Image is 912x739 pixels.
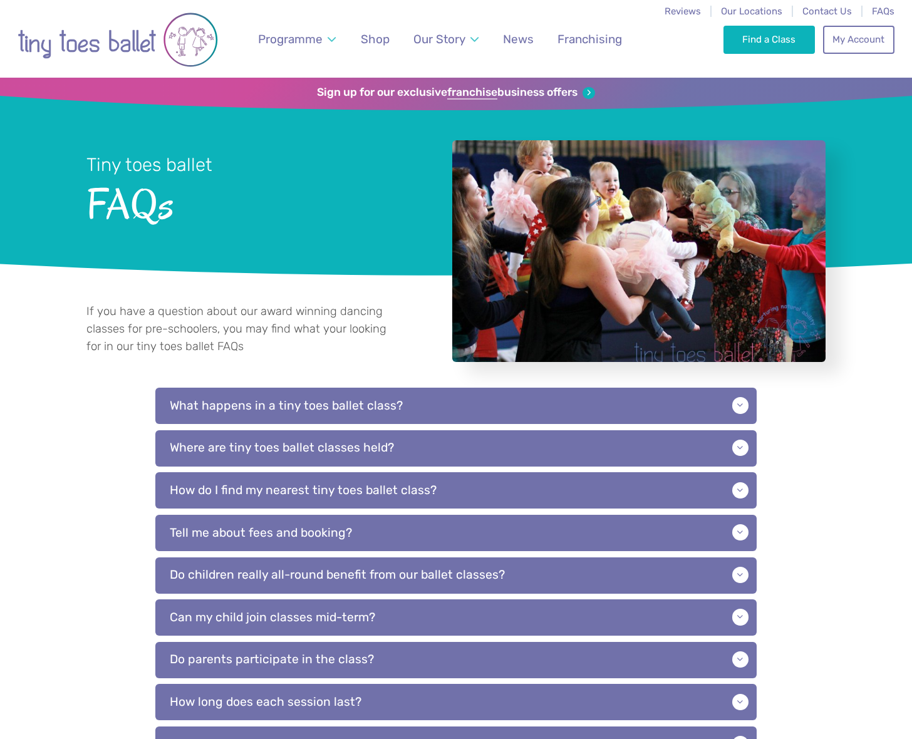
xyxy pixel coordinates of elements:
[155,515,757,551] p: Tell me about fees and booking?
[823,26,894,53] a: My Account
[155,599,757,636] p: Can my child join classes mid-term?
[155,472,757,509] p: How do I find my nearest tiny toes ballet class?
[155,557,757,594] p: Do children really all-round benefit from our ballet classes?
[258,32,323,46] span: Programme
[503,32,534,46] span: News
[665,6,701,17] a: Reviews
[252,24,342,54] a: Programme
[361,32,390,46] span: Shop
[155,388,757,424] p: What happens in a tiny toes ballet class?
[155,430,757,467] p: Where are tiny toes ballet classes held?
[317,86,594,100] a: Sign up for our exclusivefranchisebusiness offers
[155,642,757,678] p: Do parents participate in the class?
[447,86,497,100] strong: franchise
[355,24,396,54] a: Shop
[86,154,212,175] small: Tiny toes ballet
[497,24,539,54] a: News
[18,8,218,71] img: tiny toes ballet
[413,32,465,46] span: Our Story
[86,177,419,228] span: FAQs
[86,303,397,355] p: If you have a question about our award winning dancing classes for pre-schoolers, you may find wh...
[408,24,485,54] a: Our Story
[721,6,782,17] a: Our Locations
[155,684,757,720] p: How long does each session last?
[557,32,622,46] span: Franchising
[872,6,894,17] a: FAQs
[552,24,628,54] a: Franchising
[802,6,852,17] a: Contact Us
[723,26,816,53] a: Find a Class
